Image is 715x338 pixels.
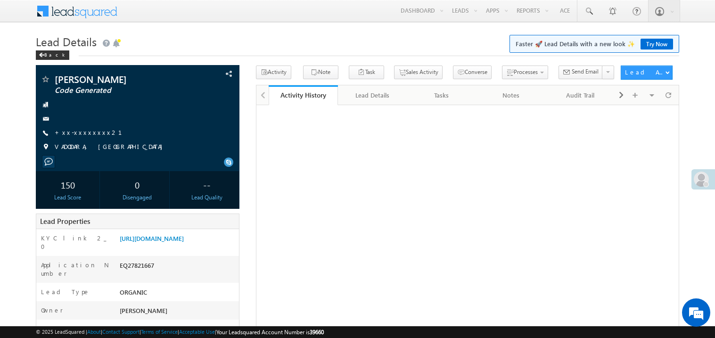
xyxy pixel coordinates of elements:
[40,216,90,226] span: Lead Properties
[55,86,181,95] span: Code Generated
[415,90,468,101] div: Tasks
[453,66,492,79] button: Converse
[120,306,167,314] span: [PERSON_NAME]
[179,329,215,335] a: Acceptable Use
[55,142,167,152] span: VADODARA, [GEOGRAPHIC_DATA]
[117,288,239,301] div: ORGANIC
[516,39,673,49] span: Faster 🚀 Lead Details with a new look ✨
[38,193,98,202] div: Lead Score
[407,85,477,105] a: Tasks
[36,50,69,60] div: Back
[625,68,665,76] div: Lead Actions
[572,67,599,76] span: Send Email
[394,66,443,79] button: Sales Activity
[120,234,184,242] a: [URL][DOMAIN_NAME]
[55,74,181,84] span: [PERSON_NAME]
[41,261,110,278] label: Application Number
[484,90,537,101] div: Notes
[269,85,338,105] a: Activity History
[177,193,237,202] div: Lead Quality
[87,329,101,335] a: About
[303,66,338,79] button: Note
[546,85,615,105] a: Audit Trail
[514,68,538,75] span: Processes
[107,193,167,202] div: Disengaged
[41,306,63,314] label: Owner
[36,34,97,49] span: Lead Details
[102,329,140,335] a: Contact Support
[641,39,673,49] a: Try Now
[559,66,603,79] button: Send Email
[477,85,546,105] a: Notes
[41,234,110,251] label: KYC link 2_0
[338,85,407,105] a: Lead Details
[141,329,178,335] a: Terms of Service
[36,50,74,58] a: Back
[276,91,331,99] div: Activity History
[349,66,384,79] button: Task
[107,176,167,193] div: 0
[345,90,399,101] div: Lead Details
[117,261,239,274] div: EQ27821667
[41,288,90,296] label: Lead Type
[310,329,324,336] span: 39660
[55,128,133,136] a: +xx-xxxxxxxx21
[36,328,324,337] span: © 2025 LeadSquared | | | | |
[256,66,291,79] button: Activity
[621,66,673,80] button: Lead Actions
[38,176,98,193] div: 150
[177,176,237,193] div: --
[502,66,548,79] button: Processes
[553,90,607,101] div: Audit Trail
[216,329,324,336] span: Your Leadsquared Account Number is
